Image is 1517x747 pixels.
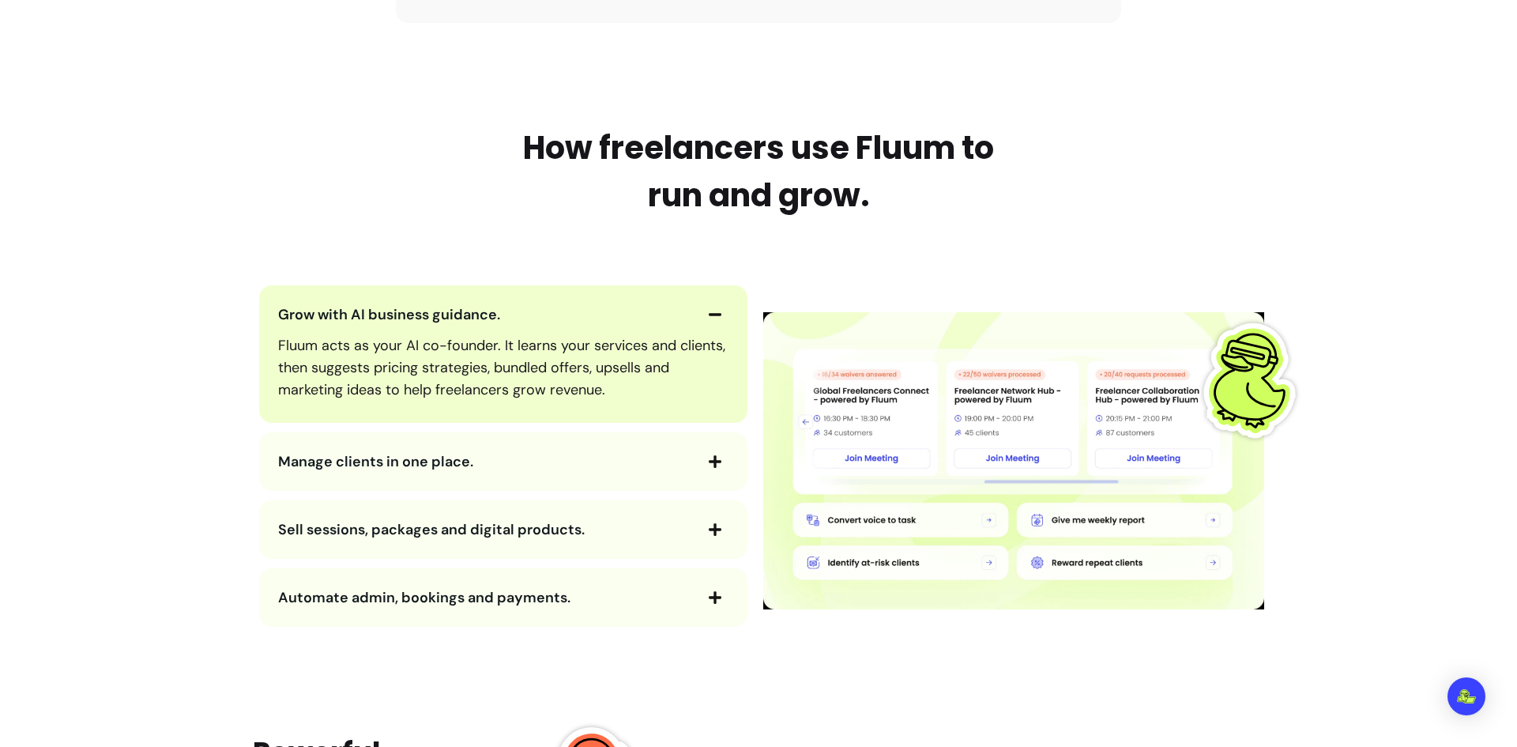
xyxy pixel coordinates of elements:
[278,305,500,324] span: Grow with AI business guidance.
[278,334,728,401] p: Fluum acts as your AI co-founder. It learns your services and clients, then suggests pricing stra...
[278,328,728,407] div: Grow with AI business guidance.
[278,516,728,543] button: Sell sessions, packages and digital products.
[278,584,728,611] button: Automate admin, bookings and payments.
[1193,321,1312,440] img: Fluum Duck sticker
[278,520,585,539] span: Sell sessions, packages and digital products.
[1447,677,1485,715] div: Open Intercom Messenger
[502,124,1015,219] h2: How freelancers use Fluum to run and grow.
[278,301,728,328] button: Grow with AI business guidance.
[278,448,728,475] button: Manage clients in one place.
[278,452,473,471] span: Manage clients in one place.
[278,588,570,607] span: Automate admin, bookings and payments.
